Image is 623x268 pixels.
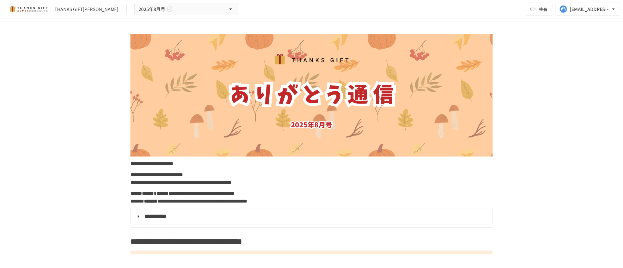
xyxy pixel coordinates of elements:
[55,6,118,13] div: THANKS GIFT[PERSON_NAME]
[134,3,238,16] button: 2025年8月号
[539,6,548,13] span: 共有
[556,3,620,16] button: [EMAIL_ADDRESS][DOMAIN_NAME]
[526,3,553,16] button: 共有
[130,34,493,157] img: RE3sHdtTM9ZJZ5BspzYvZaClsZYB6HoEIjo4rqUkii4
[8,4,49,14] img: mMP1OxWUAhQbsRWCurg7vIHe5HqDpP7qZo7fRoNLXQh
[139,5,165,13] span: 2025年8月号
[570,5,610,13] div: [EMAIL_ADDRESS][DOMAIN_NAME]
